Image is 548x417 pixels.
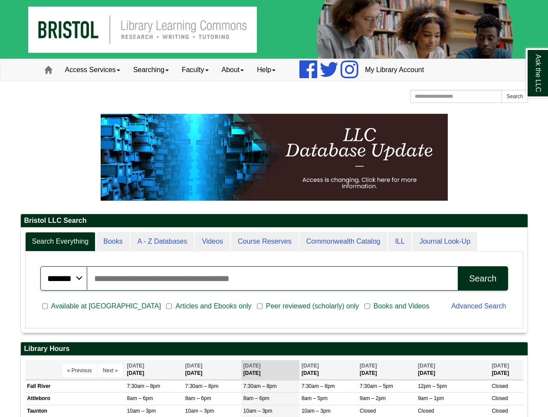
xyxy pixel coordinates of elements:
span: 10am – 3pm [243,408,272,414]
span: Peer reviewed (scholarly) only [263,301,362,311]
span: 7:30am – 8pm [185,383,219,389]
span: 7:30am – 8pm [243,383,277,389]
span: [DATE] [127,363,144,369]
input: Available at [GEOGRAPHIC_DATA] [42,302,48,310]
span: 9am – 2pm [360,395,386,401]
td: Attleboro [25,393,125,405]
span: 8am – 5pm [302,395,328,401]
span: 12pm – 5pm [418,383,447,389]
a: ILL [388,232,411,252]
span: 8am – 6pm [127,395,153,401]
a: Searching [127,59,175,81]
span: 10am – 3pm [127,408,156,414]
span: 7:30am – 8pm [302,383,335,389]
td: Fall River [25,381,125,393]
button: Next » [98,364,123,377]
span: Closed [360,408,376,414]
span: Available at [GEOGRAPHIC_DATA] [48,301,164,311]
span: 8am – 6pm [243,395,269,401]
td: Taunton [25,405,125,417]
a: Help [250,59,282,81]
a: Journal Look-Up [413,232,477,252]
th: [DATE] [416,360,489,380]
span: Articles and Ebooks only [172,301,255,311]
span: [DATE] [302,363,319,369]
img: HTML tutorial [101,114,448,201]
button: « Previous [62,364,97,377]
a: Search Everything [25,232,96,252]
span: 7:30am – 8pm [127,383,161,389]
span: Closed [492,383,508,389]
input: Books and Videos [364,302,370,310]
h2: Bristol LLC Search [21,214,528,228]
a: Course Reserves [231,232,299,252]
span: [DATE] [360,363,377,369]
span: [DATE] [418,363,435,369]
a: Videos [195,232,230,252]
h2: Library Hours [21,342,528,356]
span: [DATE] [492,363,509,369]
a: Advanced Search [451,302,506,310]
button: Search [502,90,528,103]
a: A - Z Databases [131,232,194,252]
th: [DATE] [125,360,183,380]
div: Search [469,274,496,284]
span: Books and Videos [370,301,433,311]
a: Access Services [59,59,127,81]
th: [DATE] [489,360,523,380]
th: [DATE] [183,360,241,380]
span: Closed [492,395,508,401]
button: Search [458,266,508,291]
a: My Library Account [358,59,430,81]
span: 10am – 3pm [185,408,214,414]
th: [DATE] [358,360,416,380]
th: [DATE] [299,360,358,380]
span: [DATE] [185,363,203,369]
input: Peer reviewed (scholarly) only [257,302,263,310]
a: Faculty [175,59,215,81]
span: Closed [492,408,508,414]
input: Articles and Ebooks only [166,302,172,310]
span: Closed [418,408,434,414]
span: 8am – 6pm [185,395,211,401]
span: 7:30am – 5pm [360,383,393,389]
span: 9am – 1pm [418,395,444,401]
a: About [215,59,251,81]
a: Books [96,232,129,252]
span: 10am – 3pm [302,408,331,414]
a: Commonwealth Catalog [299,232,387,252]
th: [DATE] [241,360,299,380]
span: [DATE] [243,363,261,369]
